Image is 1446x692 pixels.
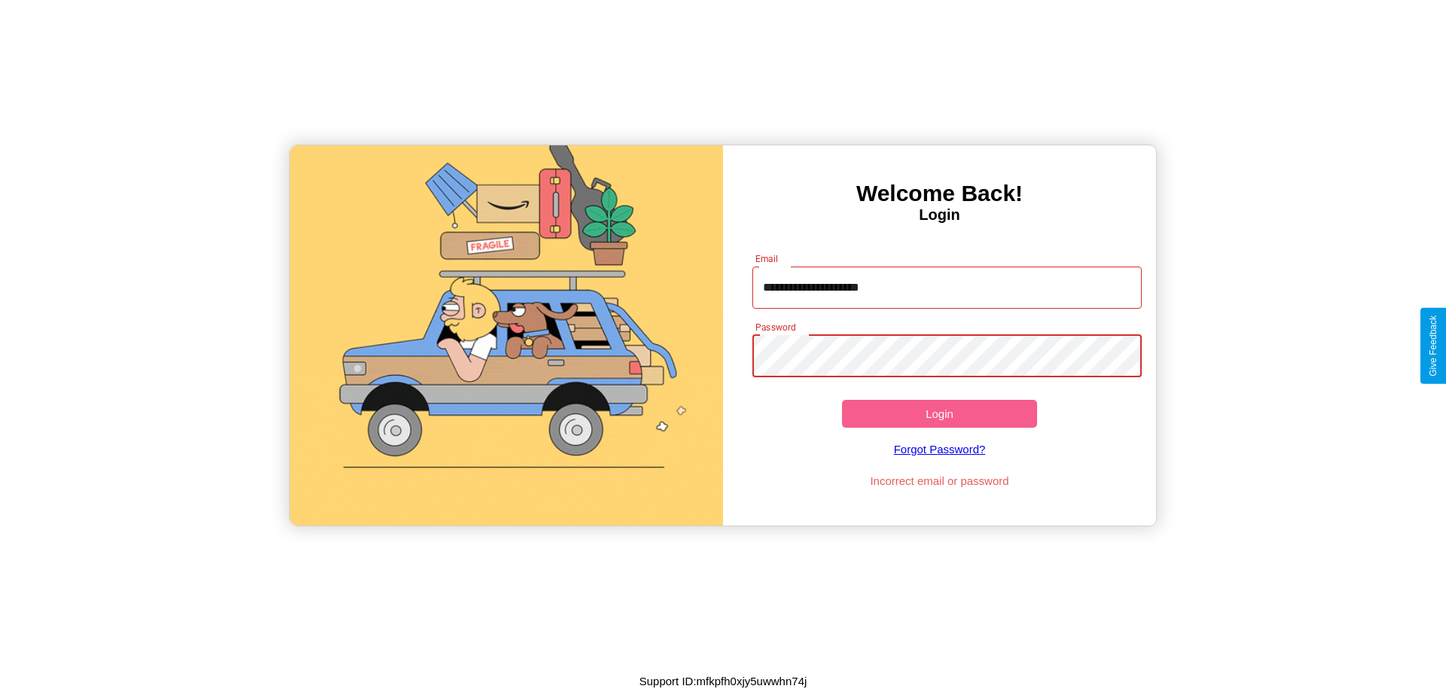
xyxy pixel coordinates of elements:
p: Support ID: mfkpfh0xjy5uwwhn74j [639,671,807,691]
label: Password [755,321,795,334]
h3: Welcome Back! [723,181,1156,206]
h4: Login [723,206,1156,224]
p: Incorrect email or password [745,471,1135,491]
img: gif [290,145,723,526]
a: Forgot Password? [745,428,1135,471]
div: Give Feedback [1428,316,1438,376]
button: Login [842,400,1037,428]
label: Email [755,252,779,265]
